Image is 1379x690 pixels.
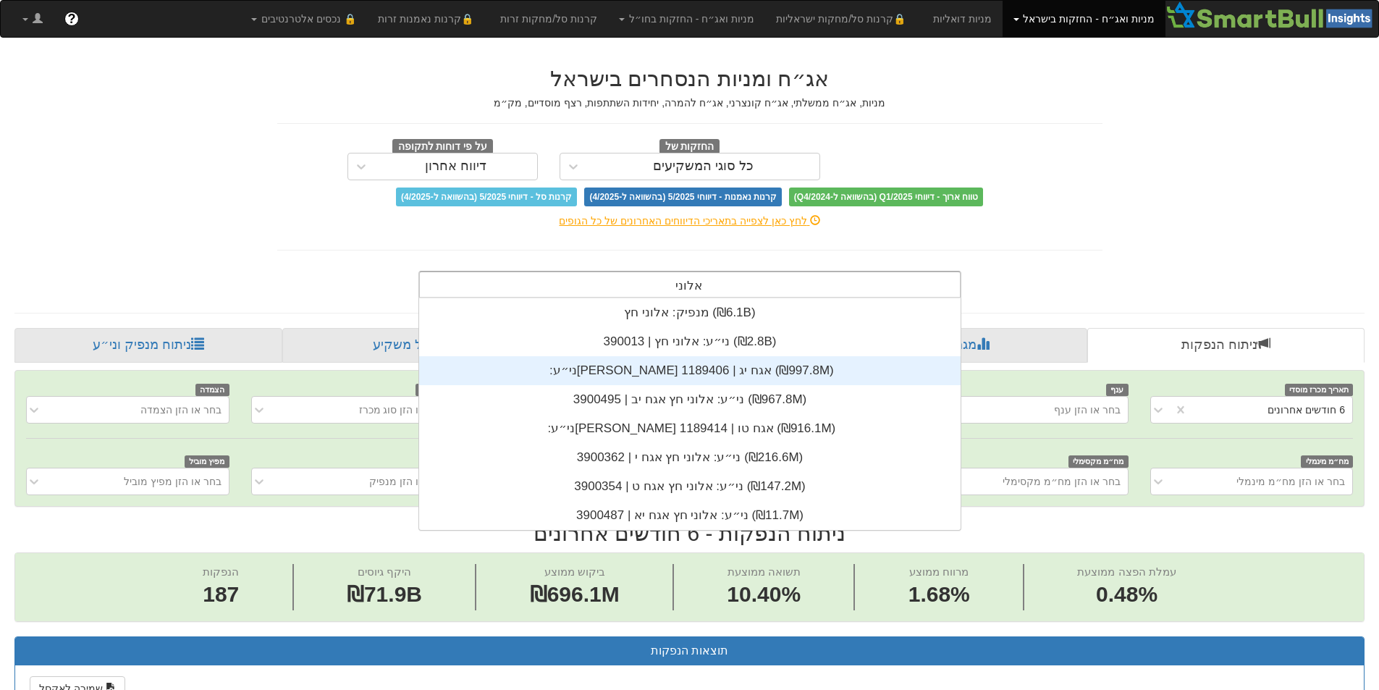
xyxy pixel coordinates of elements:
[392,139,493,155] span: על פי דוחות לתקופה
[489,1,608,37] a: קרנות סל/מחקות זרות
[659,139,720,155] span: החזקות של
[266,214,1113,228] div: לחץ כאן לצפייה בתאריכי הדיווחים האחרונים של כל הגופים
[124,474,222,489] div: בחר או הזן מפיץ מוביל
[584,188,781,206] span: קרנות נאמנות - דיווחי 5/2025 (בהשוואה ל-4/2025)
[727,579,801,610] span: 10.40%
[419,327,961,356] div: ני״ע: ‏אלוני חץ | 390013 ‎(₪2.8B)‎
[26,644,1353,657] h3: תוצאות הנפקות
[530,582,620,606] span: ₪696.1M
[416,384,455,396] span: סוג מכרז
[419,385,961,414] div: ני״ע: ‏אלוני חץ אגח יב | 3900495 ‎(₪967.8M)‎
[195,384,229,396] span: הצמדה
[54,1,90,37] a: ?
[1268,403,1345,417] div: 6 חודשים אחרונים
[140,403,222,417] div: בחר או הזן הצמדה
[277,98,1102,109] h5: מניות, אג״ח ממשלתי, אג״ח קונצרני, אג״ח להמרה, יחידות השתתפות, רצף מוסדיים, מק״מ
[419,414,961,443] div: ני״ע: ‏[PERSON_NAME] אגח טו | 1189414 ‎(₪916.1M)‎
[203,579,239,610] span: 187
[419,356,961,385] div: ני״ע: ‏[PERSON_NAME] אגח יג | 1189406 ‎(₪997.8M)‎
[789,188,983,206] span: טווח ארוך - דיווחי Q1/2025 (בהשוואה ל-Q4/2024)
[1054,403,1121,417] div: בחר או הזן ענף
[1285,384,1353,396] span: תאריך מכרז מוסדי
[347,582,422,606] span: ₪71.9B
[419,298,961,530] div: grid
[185,455,229,468] span: מפיץ מוביל
[358,565,411,578] span: היקף גיוסים
[1301,455,1353,468] span: מח״מ מינמלי
[419,501,961,530] div: ני״ע: ‏אלוני חץ אגח יא | 3900487 ‎(₪11.7M)‎
[608,1,765,37] a: מניות ואג״ח - החזקות בחו״ל
[765,1,922,37] a: 🔒קרנות סל/מחקות ישראליות
[277,67,1102,91] h2: אג״ח ומניות הנסחרים בישראל
[419,443,961,472] div: ני״ע: ‏אלוני חץ אגח י | 3900362 ‎(₪216.6M)‎
[544,565,605,578] span: ביקוש ממוצע
[922,1,1003,37] a: מניות דואליות
[282,328,554,363] a: פרופיל משקיע
[653,159,754,174] div: כל סוגי המשקיעים
[909,565,969,578] span: מרווח ממוצע
[419,472,961,501] div: ני״ע: ‏אלוני חץ אגח ט | 3900354 ‎(₪147.2M)‎
[1236,474,1345,489] div: בחר או הזן מח״מ מינמלי
[396,188,577,206] span: קרנות סל - דיווחי 5/2025 (בהשוואה ל-4/2025)
[425,159,486,174] div: דיווח אחרון
[67,12,75,26] span: ?
[1106,384,1129,396] span: ענף
[1003,474,1121,489] div: בחר או הזן מח״מ מקסימלי
[367,1,490,37] a: 🔒קרנות נאמנות זרות
[240,1,367,37] a: 🔒 נכסים אלטרנטיבים
[1003,1,1165,37] a: מניות ואג״ח - החזקות בישראל
[728,565,801,578] span: תשואה ממוצעת
[1077,579,1176,610] span: 0.48%
[1077,565,1176,578] span: עמלת הפצה ממוצעת
[359,403,447,417] div: בחר או הזן סוג מכרז
[14,521,1365,545] h2: ניתוח הנפקות - 6 חודשים אחרונים
[14,328,282,363] a: ניתוח מנפיק וני״ע
[419,298,961,327] div: מנפיק: ‏אלוני חץ ‎(₪6.1B)‎
[369,474,446,489] div: בחר או הזן מנפיק
[1087,328,1365,363] a: ניתוח הנפקות
[203,565,239,578] span: הנפקות
[1165,1,1378,30] img: Smartbull
[1068,455,1129,468] span: מח״מ מקסימלי
[908,579,970,610] span: 1.68%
